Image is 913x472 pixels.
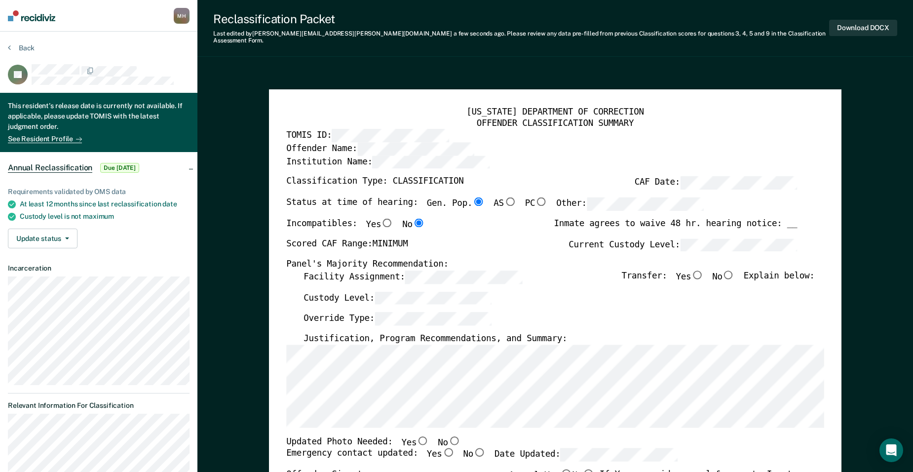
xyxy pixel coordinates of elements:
[442,448,455,457] input: Yes
[8,188,190,196] div: Requirements validated by OMS data
[417,436,429,445] input: Yes
[304,291,492,305] label: Custody Level:
[401,436,429,448] label: Yes
[20,212,190,221] div: Custody level is not
[381,218,393,227] input: Yes
[332,129,449,142] input: TOMIS ID:
[286,176,463,190] label: Classification Type: CLASSIFICATION
[463,448,486,462] label: No
[635,176,798,190] label: CAF Date:
[375,291,492,305] input: Custody Level:
[100,163,139,173] span: Due [DATE]
[405,270,522,283] input: Facility Assignment:
[162,200,177,208] span: date
[427,448,455,462] label: Yes
[83,212,114,220] span: maximum
[621,270,814,291] div: Transfer: Explain below:
[286,107,824,118] div: [US_STATE] DEPARTMENT OF CORRECTION
[174,8,190,24] button: MH
[472,197,485,206] input: Gen. Pop.
[304,270,522,283] label: Facility Assignment:
[286,142,474,156] label: Offender Name:
[286,156,490,169] label: Institution Name:
[504,197,516,206] input: AS
[680,238,797,251] input: Current Custody Level:
[286,218,425,238] div: Incompatibles:
[304,333,567,345] label: Justification, Program Recommendations, and Summary:
[286,129,449,142] label: TOMIS ID:
[535,197,547,206] input: PC
[286,118,824,129] div: OFFENDER CLASSIFICATION SUMMARY
[561,448,678,462] input: Date Updated:
[454,30,504,37] span: a few seconds ago
[8,264,190,273] dt: Incarceration
[366,218,394,231] label: Yes
[587,197,704,211] input: Other:
[494,197,516,211] label: AS
[213,30,829,44] div: Last edited by [PERSON_NAME][EMAIL_ADDRESS][PERSON_NAME][DOMAIN_NAME] . Please review any data pr...
[8,101,190,134] div: This resident's release date is currently not available. If applicable, please update TOMIS with ...
[427,197,485,211] label: Gen. Pop.
[691,270,703,279] input: Yes
[495,448,678,462] label: Date Updated:
[8,163,92,173] span: Annual Reclassification
[525,197,548,211] label: PC
[8,229,77,248] button: Update status
[286,448,678,469] div: Emergency contact updated:
[556,197,704,211] label: Other:
[373,156,490,169] input: Institution Name:
[286,238,408,251] label: Scored CAF Range: MINIMUM
[680,176,797,190] input: CAF Date:
[402,218,425,231] label: No
[8,43,35,52] button: Back
[554,218,797,238] div: Inmate agrees to waive 48 hr. hearing notice: __
[879,438,903,462] div: Open Intercom Messenger
[304,312,492,325] label: Override Type:
[20,200,190,208] div: At least 12 months since last reclassification
[473,448,486,457] input: No
[676,270,703,283] label: Yes
[8,401,190,410] dt: Relevant Information For Classification
[8,135,82,143] a: See Resident Profile
[569,238,797,251] label: Current Custody Level:
[286,436,460,448] div: Updated Photo Needed:
[8,10,55,21] img: Recidiviz
[286,259,797,271] div: Panel's Majority Recommendation:
[413,218,425,227] input: No
[712,270,735,283] label: No
[438,436,460,448] label: No
[357,142,474,156] input: Offender Name:
[213,12,829,26] div: Reclassification Packet
[174,8,190,24] div: M H
[448,436,460,445] input: No
[829,20,897,36] button: Download DOCX
[286,197,704,218] div: Status at time of hearing:
[375,312,492,325] input: Override Type:
[723,270,735,279] input: No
